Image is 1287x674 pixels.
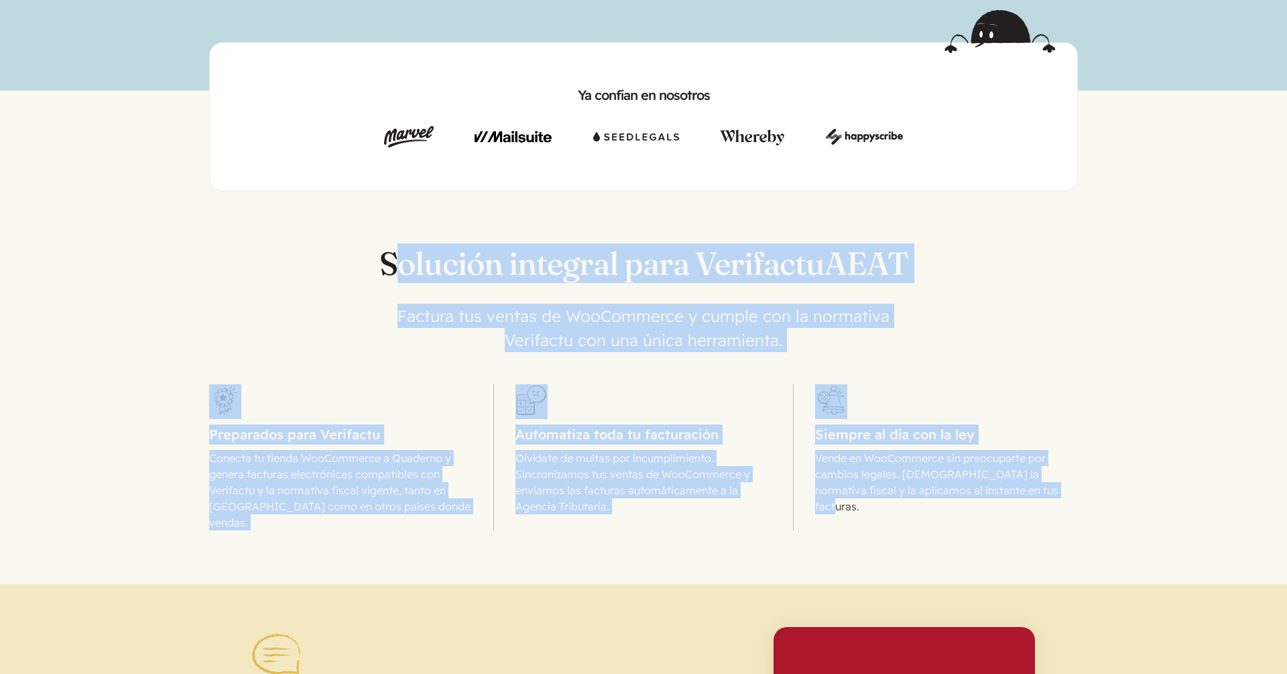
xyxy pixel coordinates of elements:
h3: Automatiza toda tu facturación [515,425,772,445]
img: Mailsuite [475,126,552,148]
h3: Siempre al día con la ley [815,425,1078,445]
h2: Solución integral para Verifactu [209,245,1078,282]
p: Conecta tu tienda WooCommerce a Quaderno y genera facturas electrónicas compatibles con Verifactu... [209,450,472,530]
h2: Ya confían en nosotros [231,86,1056,105]
p: Vende en WooCommerce sin preocuparte por cambios legales. [DEMOGRAPHIC_DATA] la normativa fiscal ... [815,450,1078,514]
img: Happy Scribe [826,126,903,148]
h3: Preparados para Verifactu [209,425,472,445]
p: Factura tus ventas de WooCommerce y cumple con la normativa Verifactu con una única herramienta. [375,304,912,352]
img: Seedlegals [593,126,679,148]
p: Olvídate de multas por incumplimiento. Sincronizamos tus ventas de WooCommerce y enviamos las fac... [515,450,772,514]
img: Whereby [720,126,784,148]
img: Marvel [384,126,434,148]
abbr: Agencia Estatal de Administración Tributaria [824,243,908,283]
